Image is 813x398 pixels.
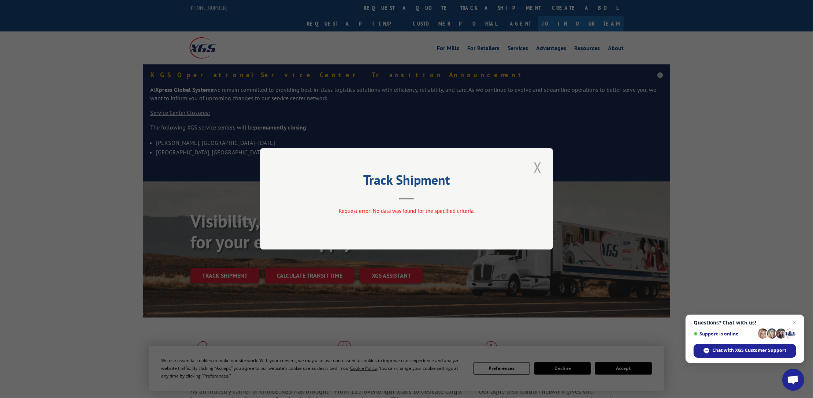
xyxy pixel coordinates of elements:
[297,175,516,189] h2: Track Shipment
[694,320,796,326] span: Questions? Chat with us!
[339,208,475,215] span: Request error: No data was found for the specified criteria.
[694,331,755,337] span: Support is online
[713,347,787,354] span: Chat with XGS Customer Support
[782,369,804,391] a: Open chat
[531,157,544,177] button: Close modal
[694,344,796,358] span: Chat with XGS Customer Support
